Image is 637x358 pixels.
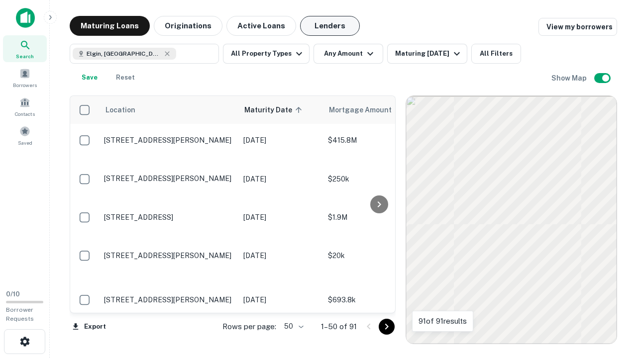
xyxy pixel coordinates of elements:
[419,315,467,327] p: 91 of 91 results
[13,81,37,89] span: Borrowers
[109,68,141,88] button: Reset
[406,96,617,344] div: 0 0
[243,212,318,223] p: [DATE]
[243,250,318,261] p: [DATE]
[587,278,637,326] iframe: Chat Widget
[321,321,357,333] p: 1–50 of 91
[6,290,20,298] span: 0 / 10
[3,122,47,149] a: Saved
[3,35,47,62] a: Search
[70,16,150,36] button: Maturing Loans
[387,44,467,64] button: Maturing [DATE]
[329,104,405,116] span: Mortgage Amount
[551,73,588,84] h6: Show Map
[3,93,47,120] a: Contacts
[16,52,34,60] span: Search
[328,135,427,146] p: $415.8M
[104,213,233,222] p: [STREET_ADDRESS]
[238,96,323,124] th: Maturity Date
[87,49,161,58] span: Elgin, [GEOGRAPHIC_DATA], [GEOGRAPHIC_DATA]
[538,18,617,36] a: View my borrowers
[105,104,135,116] span: Location
[223,44,310,64] button: All Property Types
[226,16,296,36] button: Active Loans
[328,212,427,223] p: $1.9M
[154,16,222,36] button: Originations
[3,64,47,91] a: Borrowers
[379,319,395,335] button: Go to next page
[323,96,432,124] th: Mortgage Amount
[18,139,32,147] span: Saved
[99,96,238,124] th: Location
[74,68,106,88] button: Save your search to get updates of matches that match your search criteria.
[300,16,360,36] button: Lenders
[328,250,427,261] p: $20k
[244,104,305,116] span: Maturity Date
[70,319,108,334] button: Export
[328,294,427,305] p: $693.8k
[104,295,233,304] p: [STREET_ADDRESS][PERSON_NAME]
[243,294,318,305] p: [DATE]
[6,306,34,322] span: Borrower Requests
[104,251,233,260] p: [STREET_ADDRESS][PERSON_NAME]
[222,321,276,333] p: Rows per page:
[104,174,233,183] p: [STREET_ADDRESS][PERSON_NAME]
[104,136,233,145] p: [STREET_ADDRESS][PERSON_NAME]
[16,8,35,28] img: capitalize-icon.png
[280,319,305,334] div: 50
[243,135,318,146] p: [DATE]
[471,44,521,64] button: All Filters
[15,110,35,118] span: Contacts
[243,174,318,184] p: [DATE]
[395,48,463,60] div: Maturing [DATE]
[328,174,427,184] p: $250k
[314,44,383,64] button: Any Amount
